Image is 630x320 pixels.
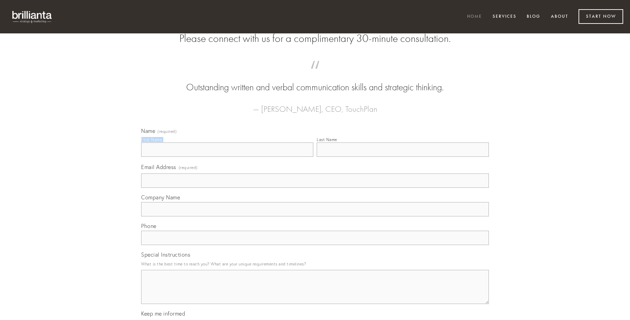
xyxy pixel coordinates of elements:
[141,32,489,45] h2: Please connect with us for a complimentary 30-minute consultation.
[141,164,176,170] span: Email Address
[579,9,623,24] a: Start Now
[141,251,190,258] span: Special Instructions
[152,94,478,116] figcaption: — [PERSON_NAME], CEO, TouchPlan
[141,223,156,229] span: Phone
[179,163,198,172] span: (required)
[141,137,162,142] div: First Name
[317,137,337,142] div: Last Name
[152,67,478,81] span: “
[522,11,545,22] a: Blog
[152,67,478,94] blockquote: Outstanding written and verbal communication skills and strategic thinking.
[157,129,177,134] span: (required)
[141,310,185,317] span: Keep me informed
[141,127,155,134] span: Name
[141,194,180,201] span: Company Name
[546,11,573,22] a: About
[488,11,521,22] a: Services
[7,7,58,27] img: brillianta - research, strategy, marketing
[463,11,486,22] a: Home
[141,259,489,269] p: What is the best time to reach you? What are your unique requirements and timelines?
